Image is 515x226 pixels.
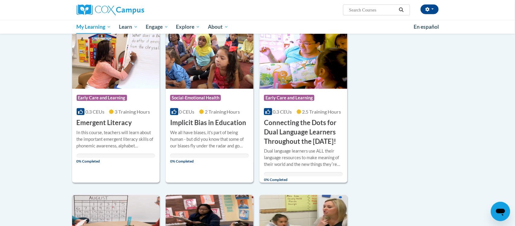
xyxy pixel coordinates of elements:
[264,95,314,101] span: Early Care and Learning
[115,20,142,34] a: Learn
[146,23,168,31] span: Engage
[491,202,510,221] iframe: Button to launch messaging window
[204,20,232,34] a: About
[259,27,347,89] img: Course Logo
[348,6,397,14] input: Search Courses
[73,20,115,34] a: My Learning
[170,129,249,149] div: We all have biases, it's part of being human - but did you know that some of our biases fly under...
[208,23,228,31] span: About
[273,109,292,115] span: 0.3 CEUs
[77,118,132,128] h3: Emergent Literacy
[77,5,191,15] a: Cox Campus
[410,21,443,33] a: En español
[264,148,343,168] div: Dual language learners use ALL their language resources to make meaning of their world and the ne...
[205,109,240,115] span: 2 Training Hours
[115,109,150,115] span: 3 Training Hours
[302,109,341,115] span: 2.5 Training Hours
[142,20,172,34] a: Engage
[68,20,448,34] div: Main menu
[264,118,343,146] h3: Connecting the Dots for Dual Language Learners Throughout the [DATE]!
[397,6,406,14] button: Search
[421,5,439,14] button: Account Settings
[166,27,253,183] a: Course LogoSocial-Emotional Health0 CEUs2 Training Hours Implicit Bias in EducationWe all have bi...
[77,95,127,101] span: Early Care and Learning
[166,27,253,89] img: Course Logo
[72,27,160,183] a: Course LogoEarly Care and Learning0.3 CEUs3 Training Hours Emergent LiteracyIn this course, teach...
[119,23,138,31] span: Learn
[77,5,144,15] img: Cox Campus
[76,23,111,31] span: My Learning
[176,23,200,31] span: Explore
[170,118,246,128] h3: Implicit Bias in Education
[179,109,195,115] span: 0 CEUs
[72,27,160,89] img: Course Logo
[77,129,155,149] div: In this course, teachers will learn about the important emergent literacy skills of phonemic awar...
[259,27,347,183] a: Course LogoEarly Care and Learning0.3 CEUs2.5 Training Hours Connecting the Dots for Dual Languag...
[170,95,221,101] span: Social-Emotional Health
[414,24,439,30] span: En español
[85,109,104,115] span: 0.3 CEUs
[172,20,204,34] a: Explore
